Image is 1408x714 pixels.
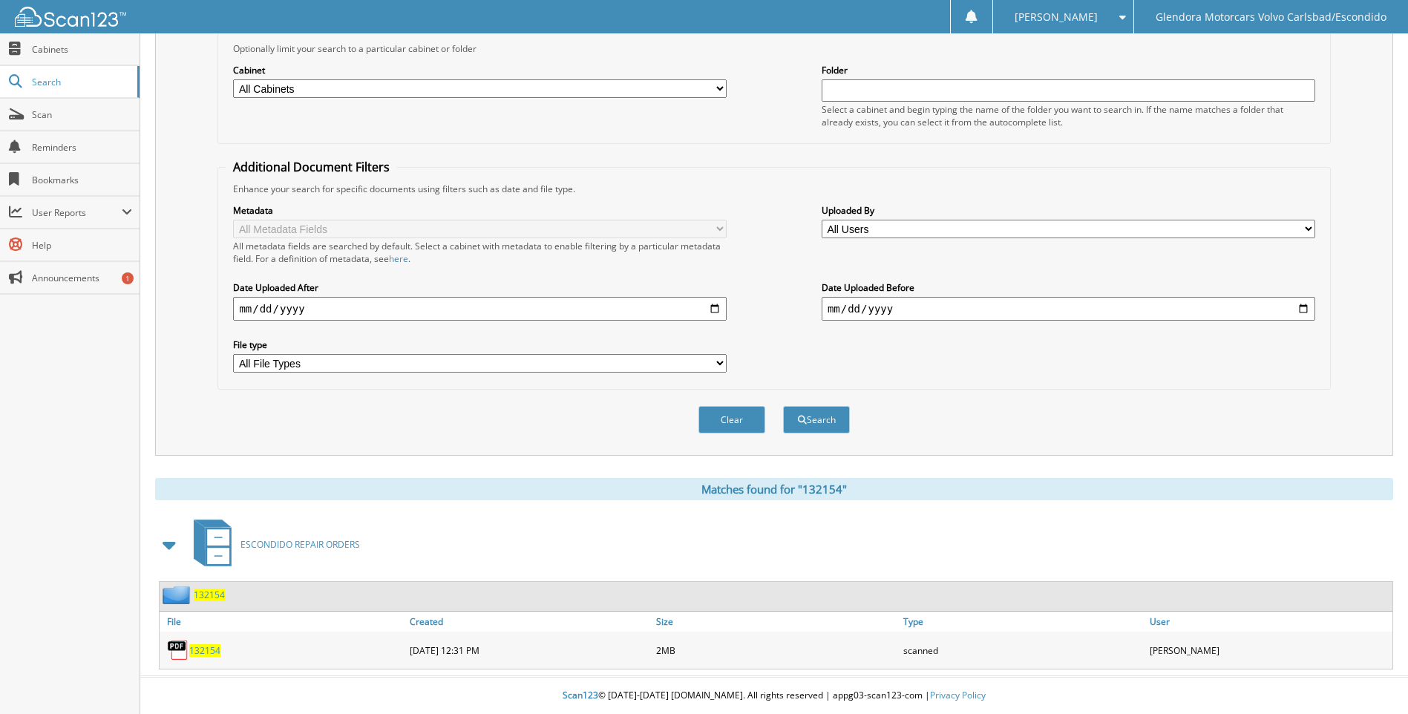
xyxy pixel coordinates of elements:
[406,635,652,665] div: [DATE] 12:31 PM
[189,644,220,657] a: 132154
[652,635,899,665] div: 2MB
[822,103,1315,128] div: Select a cabinet and begin typing the name of the folder you want to search in. If the name match...
[32,272,132,284] span: Announcements
[226,42,1322,55] div: Optionally limit your search to a particular cabinet or folder
[822,281,1315,294] label: Date Uploaded Before
[155,478,1393,500] div: Matches found for "132154"
[160,612,406,632] a: File
[240,538,360,551] span: ESCONDIDO REPAIR ORDERS
[185,515,360,574] a: ESCONDIDO REPAIR ORDERS
[163,586,194,604] img: folder2.png
[32,239,132,252] span: Help
[233,297,727,321] input: start
[563,689,598,701] span: Scan123
[1156,13,1386,22] span: Glendora Motorcars Volvo Carlsbad/Escondido
[930,689,986,701] a: Privacy Policy
[32,206,122,219] span: User Reports
[822,204,1315,217] label: Uploaded By
[1334,643,1408,714] iframe: Chat Widget
[652,612,899,632] a: Size
[32,43,132,56] span: Cabinets
[698,406,765,433] button: Clear
[406,612,652,632] a: Created
[32,108,132,121] span: Scan
[226,183,1322,195] div: Enhance your search for specific documents using filters such as date and file type.
[900,635,1146,665] div: scanned
[140,678,1408,714] div: © [DATE]-[DATE] [DOMAIN_NAME]. All rights reserved | appg03-scan123-com |
[233,240,727,265] div: All metadata fields are searched by default. Select a cabinet with metadata to enable filtering b...
[1015,13,1098,22] span: [PERSON_NAME]
[226,159,397,175] legend: Additional Document Filters
[1146,635,1392,665] div: [PERSON_NAME]
[900,612,1146,632] a: Type
[233,281,727,294] label: Date Uploaded After
[822,297,1315,321] input: end
[32,76,130,88] span: Search
[167,639,189,661] img: PDF.png
[233,204,727,217] label: Metadata
[1146,612,1392,632] a: User
[15,7,126,27] img: scan123-logo-white.svg
[233,64,727,76] label: Cabinet
[122,272,134,284] div: 1
[822,64,1315,76] label: Folder
[233,338,727,351] label: File type
[194,589,225,601] a: 132154
[32,141,132,154] span: Reminders
[389,252,408,265] a: here
[32,174,132,186] span: Bookmarks
[783,406,850,433] button: Search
